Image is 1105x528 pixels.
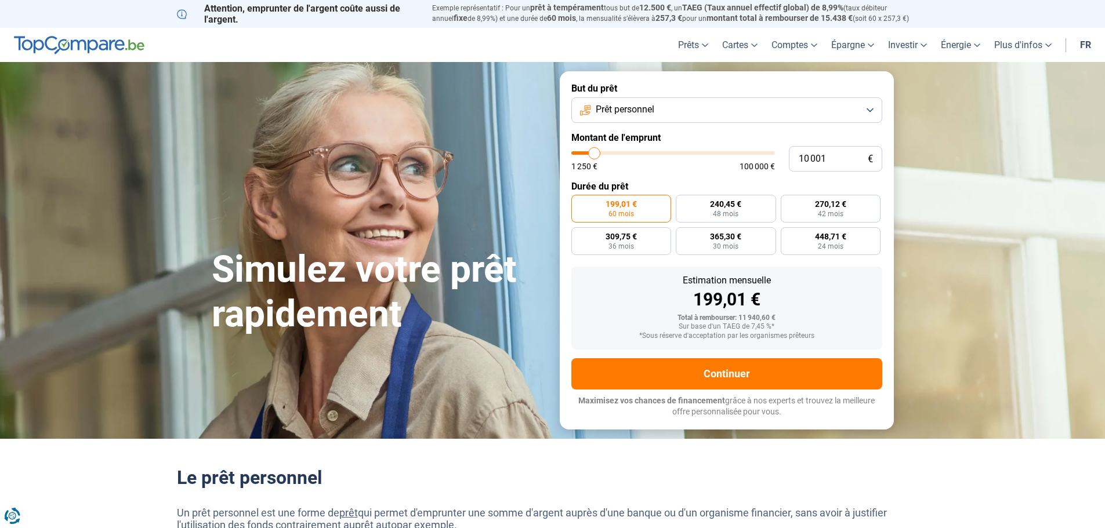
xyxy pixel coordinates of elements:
[432,3,929,24] p: Exemple représentatif : Pour un tous but de , un (taux débiteur annuel de 8,99%) et une durée de ...
[740,162,775,170] span: 100 000 €
[715,28,765,62] a: Cartes
[571,162,597,170] span: 1 250 €
[1073,28,1098,62] a: fr
[765,28,824,62] a: Comptes
[934,28,987,62] a: Énergie
[578,396,725,405] span: Maximisez vos chances de financement
[707,13,853,23] span: montant total à rembourser de 15.438 €
[608,210,634,217] span: 60 mois
[606,232,637,241] span: 309,75 €
[682,3,843,12] span: TAEG (Taux annuel effectif global) de 8,99%
[177,3,418,25] p: Attention, emprunter de l'argent coûte aussi de l'argent.
[581,276,873,285] div: Estimation mensuelle
[639,3,671,12] span: 12.500 €
[818,210,843,217] span: 42 mois
[710,200,741,208] span: 240,45 €
[713,243,738,250] span: 30 mois
[14,36,144,54] img: TopCompare
[339,507,358,519] a: prêt
[177,467,929,489] h2: Le prêt personnel
[824,28,881,62] a: Épargne
[606,200,637,208] span: 199,01 €
[571,97,882,123] button: Prêt personnel
[530,3,604,12] span: prêt à tempérament
[571,358,882,389] button: Continuer
[710,232,741,241] span: 365,30 €
[655,13,682,23] span: 257,3 €
[608,243,634,250] span: 36 mois
[713,210,738,217] span: 48 mois
[868,154,873,164] span: €
[571,132,882,143] label: Montant de l'emprunt
[881,28,934,62] a: Investir
[571,83,882,94] label: But du prêt
[581,323,873,331] div: Sur base d'un TAEG de 7,45 %*
[581,314,873,322] div: Total à rembourser: 11 940,60 €
[581,291,873,308] div: 199,01 €
[581,332,873,340] div: *Sous réserve d'acceptation par les organismes prêteurs
[454,13,468,23] span: fixe
[815,200,846,208] span: 270,12 €
[571,181,882,192] label: Durée du prêt
[818,243,843,250] span: 24 mois
[547,13,576,23] span: 60 mois
[671,28,715,62] a: Prêts
[212,247,546,337] h1: Simulez votre prêt rapidement
[987,28,1059,62] a: Plus d'infos
[815,232,846,241] span: 448,71 €
[571,395,882,418] p: grâce à nos experts et trouvez la meilleure offre personnalisée pour vous.
[596,103,654,116] span: Prêt personnel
